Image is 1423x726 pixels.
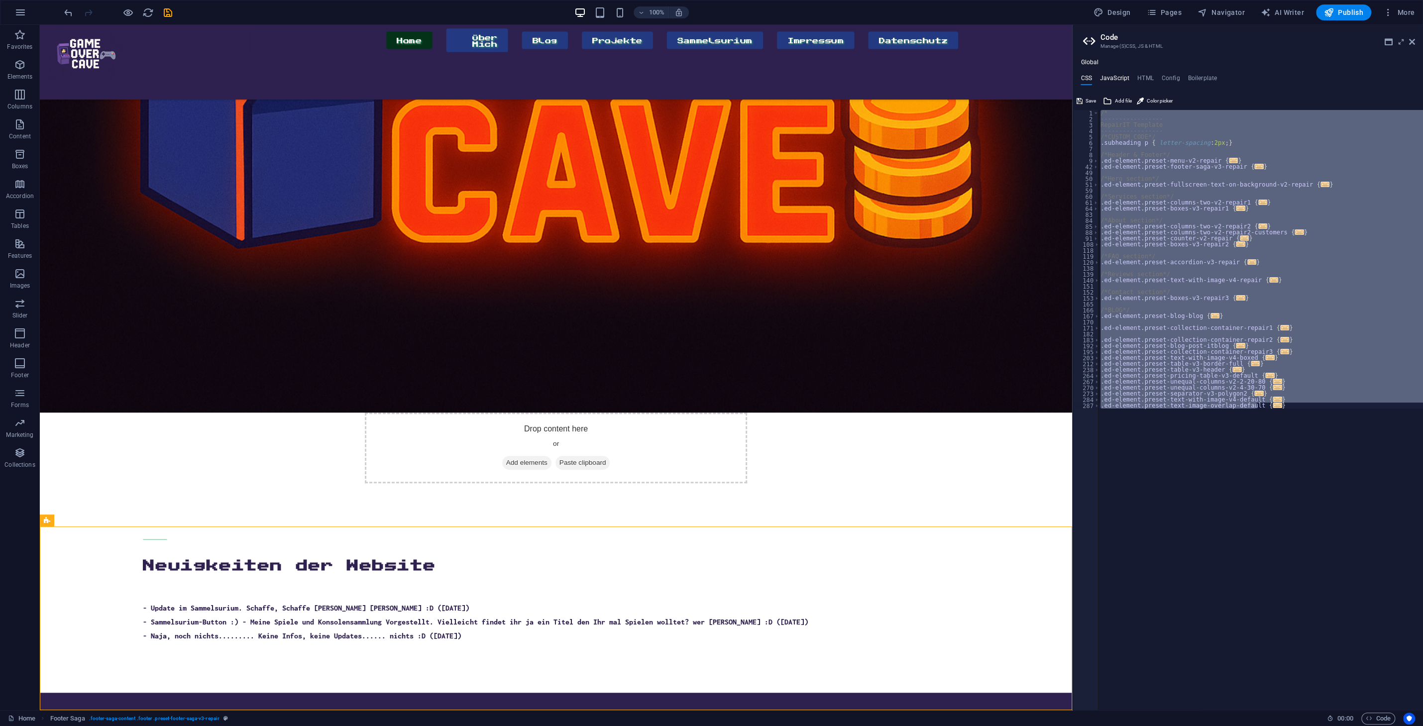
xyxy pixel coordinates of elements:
[634,6,669,18] button: 100%
[1073,265,1099,271] div: 138
[1073,295,1099,301] div: 153
[1100,75,1129,86] h4: JavaScript
[1257,4,1308,20] button: AI Writer
[1073,331,1099,337] div: 182
[1073,110,1099,116] div: 1
[11,222,29,230] p: Tables
[1073,271,1099,277] div: 139
[1337,713,1353,725] span: 00 00
[1073,307,1099,313] div: 166
[1073,397,1099,403] div: 284
[1090,4,1135,20] button: Design
[142,7,154,18] i: Reload page
[1073,361,1099,367] div: 212
[1280,337,1289,342] span: ...
[7,43,32,51] p: Favorites
[1361,713,1395,725] button: Code
[1073,367,1099,373] div: 238
[1236,206,1245,211] span: ...
[1236,343,1245,348] span: ...
[1188,75,1217,86] h4: Boilerplate
[1194,4,1249,20] button: Navigator
[1320,182,1329,187] span: ...
[1142,4,1185,20] button: Pages
[8,252,32,260] p: Features
[1228,158,1237,163] span: ...
[1073,319,1099,325] div: 170
[1210,313,1219,318] span: ...
[162,6,174,18] button: save
[1236,241,1245,247] span: ...
[1073,158,1099,164] div: 9
[1254,391,1263,396] span: ...
[1073,391,1099,397] div: 273
[1073,373,1099,379] div: 264
[1094,7,1131,17] span: Design
[1073,235,1099,241] div: 91
[11,371,29,379] p: Footer
[1403,713,1415,725] button: Usercentrics
[1327,713,1353,725] h6: Session time
[1265,355,1274,360] span: ...
[1261,7,1304,17] span: AI Writer
[1085,95,1095,107] span: Save
[325,388,707,458] div: Drop content here
[1073,241,1099,247] div: 108
[1280,325,1289,330] span: ...
[1073,325,1099,331] div: 171
[1073,206,1099,211] div: 64
[1073,116,1099,122] div: 2
[1295,229,1304,235] span: ...
[516,431,570,445] span: Paste clipboard
[50,713,85,725] span: Click to select. Double-click to edit
[1114,95,1131,107] span: Add file
[1265,373,1274,378] span: ...
[1081,75,1092,86] h4: CSS
[1073,247,1099,253] div: 118
[4,461,35,469] p: Collections
[12,162,28,170] p: Boxes
[89,713,219,725] span: . footer-saga-content .footer .preset-footer-saga-v3-repair
[63,7,74,18] i: Undo: Edit (S)CSS (Ctrl+Z)
[1273,379,1282,384] span: ...
[1090,4,1135,20] div: Design (Ctrl+Alt+Y)
[1073,170,1099,176] div: 49
[1137,75,1154,86] h4: HTML
[8,713,35,725] a: Click to cancel selection. Double-click to open Pages
[1254,164,1263,169] span: ...
[1273,385,1282,390] span: ...
[1101,95,1133,107] button: Add file
[1073,194,1099,200] div: 60
[462,431,512,445] span: Add elements
[7,73,33,81] p: Elements
[1258,223,1267,229] span: ...
[7,103,32,110] p: Columns
[142,6,154,18] button: reload
[1081,59,1098,67] h4: Global
[1146,7,1181,17] span: Pages
[10,282,30,290] p: Images
[1100,42,1395,51] h3: Manage (S)CSS, JS & HTML
[649,6,664,18] h6: 100%
[1383,7,1415,17] span: More
[1198,7,1245,17] span: Navigator
[1236,295,1245,301] span: ...
[1073,277,1099,283] div: 140
[1247,259,1256,265] span: ...
[162,7,174,18] i: Save (Ctrl+S)
[1073,289,1099,295] div: 152
[1073,403,1099,409] div: 287
[1135,95,1174,107] button: Color picker
[1232,367,1241,372] span: ...
[1269,277,1278,283] span: ...
[1073,229,1099,235] div: 88
[1316,4,1371,20] button: Publish
[1073,349,1099,355] div: 195
[1073,182,1099,188] div: 51
[1073,122,1099,128] div: 3
[9,132,31,140] p: Content
[1073,176,1099,182] div: 50
[1073,217,1099,223] div: 84
[1100,33,1415,42] h2: Code
[1073,343,1099,349] div: 192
